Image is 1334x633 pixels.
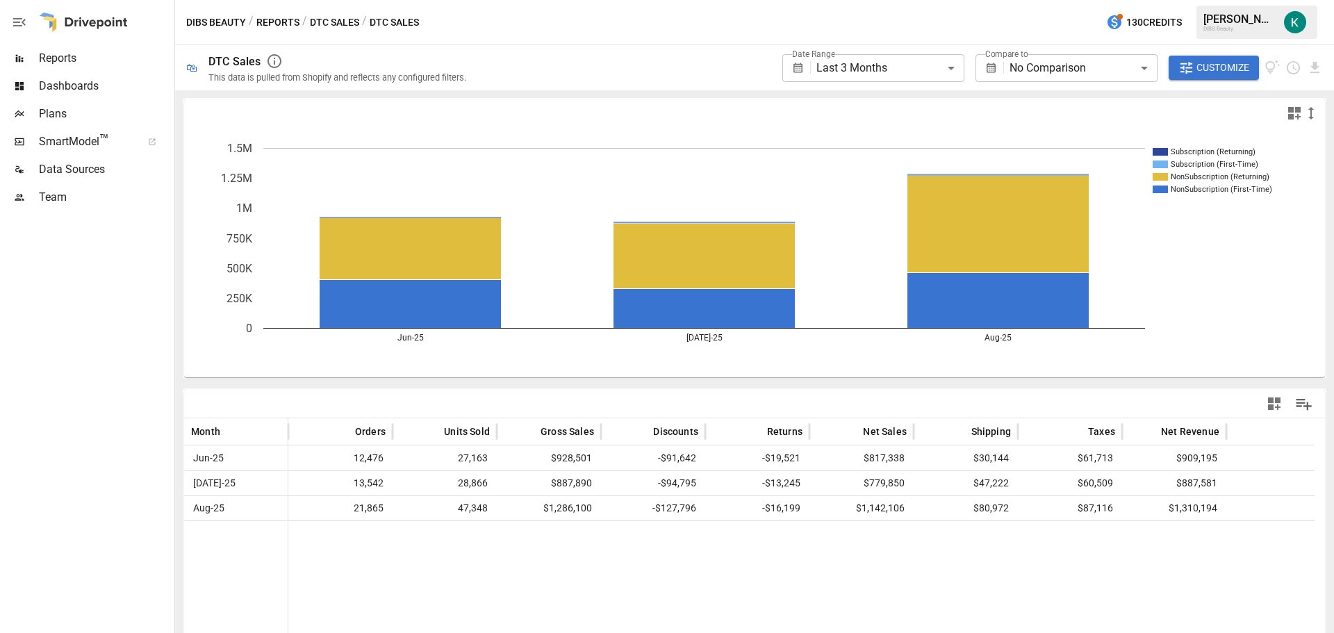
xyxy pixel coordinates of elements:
button: Sort [950,422,970,441]
text: 250K [227,292,253,305]
div: [PERSON_NAME] [1203,13,1276,26]
button: Manage Columns [1288,388,1319,420]
span: $30,144 [921,446,1011,470]
span: $887,581 [1129,471,1219,495]
button: Download report [1307,60,1323,76]
button: Katherine Rose [1276,3,1315,42]
button: DIBS Beauty [186,14,246,31]
text: 1.25M [221,172,252,185]
span: -$91,642 [608,446,698,470]
span: Data Sources [39,161,172,178]
span: $779,850 [816,471,907,495]
text: Subscription (Returning) [1171,147,1255,156]
span: -$16,199 [712,496,802,520]
span: 12,476 [295,446,386,470]
span: Last 3 Months [816,61,887,74]
span: [DATE]-25 [191,471,238,495]
span: Discounts [653,425,698,438]
span: -$13,245 [712,471,802,495]
span: $1,310,194 [1129,496,1219,520]
span: $928,501 [504,446,594,470]
span: 28,866 [400,471,490,495]
div: / [362,14,367,31]
div: / [249,14,254,31]
button: Sort [632,422,652,441]
span: 130 Credits [1126,14,1182,31]
span: 47,348 [400,496,490,520]
text: NonSubscription (Returning) [1171,172,1269,181]
button: Sort [222,422,241,441]
span: Team [39,189,172,206]
button: Customize [1169,56,1259,81]
div: / [302,14,307,31]
button: View documentation [1265,56,1281,81]
text: 750K [227,232,253,245]
span: 27,163 [400,446,490,470]
span: Customize [1196,59,1249,76]
button: Sort [1067,422,1087,441]
text: Subscription (First-Time) [1171,160,1258,169]
span: $1,286,100 [504,496,594,520]
span: -$94,795 [608,471,698,495]
span: Taxes [1088,425,1115,438]
span: ™ [99,131,109,149]
text: NonSubscription (First-Time) [1171,185,1272,194]
span: $909,195 [1129,446,1219,470]
button: 130Credits [1101,10,1187,35]
span: -$127,796 [608,496,698,520]
button: Reports [256,14,299,31]
text: Aug-25 [985,333,1012,343]
button: Sort [746,422,766,441]
span: 21,865 [295,496,386,520]
span: Net Revenue [1161,425,1219,438]
text: [DATE]-25 [686,333,723,343]
text: Jun-25 [397,333,424,343]
div: This data is pulled from Shopify and reflects any configured filters. [208,72,466,83]
span: Orders [355,425,386,438]
span: Dashboards [39,78,172,94]
span: $47,222 [921,471,1011,495]
div: DTC Sales [208,55,261,68]
span: SmartModel [39,133,133,150]
span: $817,338 [816,446,907,470]
span: Units Sold [444,425,490,438]
span: $60,509 [1025,471,1115,495]
span: Month [191,425,220,438]
button: Schedule report [1285,60,1301,76]
span: Reports [39,50,172,67]
span: Shipping [971,425,1011,438]
div: DIBS Beauty [1203,26,1276,32]
span: Aug-25 [191,496,227,520]
span: $887,890 [504,471,594,495]
span: Jun-25 [191,446,226,470]
label: Compare to [985,48,1028,60]
button: Sort [334,422,354,441]
span: $1,142,106 [816,496,907,520]
svg: A chart. [184,127,1315,377]
text: 1.5M [227,142,252,155]
span: 13,542 [295,471,386,495]
span: Gross Sales [541,425,594,438]
button: Sort [1140,422,1160,441]
text: 500K [227,262,253,275]
button: Sort [842,422,862,441]
label: Date Range [792,48,835,60]
span: -$19,521 [712,446,802,470]
span: Net Sales [863,425,907,438]
img: Katherine Rose [1284,11,1306,33]
button: Sort [423,422,443,441]
text: 1M [236,202,252,215]
span: $61,713 [1025,446,1115,470]
span: Returns [767,425,802,438]
span: $87,116 [1025,496,1115,520]
span: $80,972 [921,496,1011,520]
div: No Comparison [1010,54,1157,82]
text: 0 [246,322,252,335]
span: Plans [39,106,172,122]
div: 🛍 [186,61,197,74]
button: DTC Sales [310,14,359,31]
button: Sort [520,422,539,441]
